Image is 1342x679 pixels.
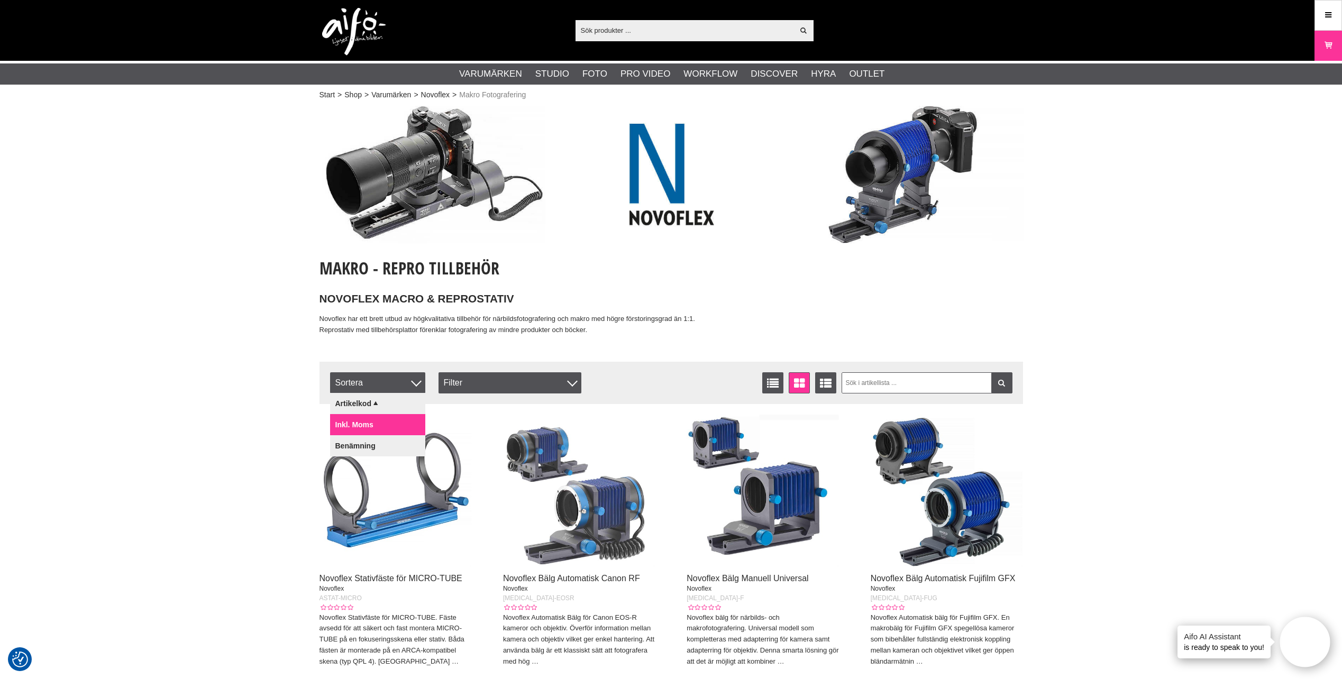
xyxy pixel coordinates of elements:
[371,89,411,100] a: Varumärken
[330,435,425,456] a: Benämning
[319,415,472,567] img: Novoflex Stativfäste för MICRO-TUBE
[503,603,537,612] div: Kundbetyg: 0
[439,372,581,393] div: Filter
[842,372,1012,393] input: Sök i artikellista ...
[535,67,569,81] a: Studio
[319,89,335,100] a: Start
[871,603,905,612] div: Kundbetyg: 0
[871,612,1023,667] p: Novoflex Automatisk bälg för Fujifilm GFX. En makrobälg för Fujifilm GFX spegellösa kameror som b...
[319,574,462,583] a: Novoflex Stativfäste för MICRO-TUBE
[452,89,457,100] span: >
[335,399,371,408] span: Artikelkod
[1177,626,1271,658] div: is ready to speak to you!
[751,67,798,81] a: Discover
[687,603,720,612] div: Kundbetyg: 0
[337,89,342,100] span: >
[319,612,472,667] p: Novoflex Stativfäste för MICRO-TUBE. Fäste avsedd för att säkert och fast montera MICRO-TUBE på e...
[687,574,808,583] a: Novoflex Bälg Manuell Universal
[849,67,884,81] a: Outlet
[559,106,784,243] img: Annons:006 ban-novoflex-logga.jpg
[871,574,1016,583] a: Novoflex Bälg Automatisk Fujifilm GFX
[620,67,670,81] a: Pro Video
[459,67,522,81] a: Varumärken
[871,415,1023,567] img: Novoflex Bälg Automatisk Fujifilm GFX
[503,585,528,592] span: Novoflex
[319,256,726,280] h1: Makro - Repro Tillbehör
[798,106,1024,243] img: Annons:007 ban-novmacro-003.jpg
[871,594,937,602] span: [MEDICAL_DATA]-FUG
[319,585,344,592] span: Novoflex
[414,89,418,100] span: >
[421,89,450,100] a: Novoflex
[811,67,836,81] a: Hyra
[687,594,744,602] span: [MEDICAL_DATA]-F
[12,650,28,669] button: Samtyckesinställningar
[916,657,923,665] a: …
[319,106,545,243] img: Annons:005 ban-novmacro-004.jpg
[330,372,425,393] span: Sortera
[459,89,526,100] span: Makro Fotografering
[687,415,839,567] img: Novoflex Bälg Manuell Universal
[789,372,810,393] a: Fönstervisning
[687,585,711,592] span: Novoflex
[871,585,896,592] span: Novoflex
[344,89,362,100] a: Shop
[687,612,839,667] p: Novoflex bälg för närbilds- och makrofotografering. Universal modell som kompletteras med adapter...
[762,372,783,393] a: Listvisning
[683,67,737,81] a: Workflow
[12,652,28,667] img: Revisit consent button
[576,22,794,38] input: Sök produkter ...
[503,574,640,583] a: Novoflex Bälg Automatisk Canon RF
[582,67,607,81] a: Foto
[452,657,459,665] a: …
[364,89,369,100] span: >
[322,8,386,56] img: logo.png
[991,372,1012,393] a: Filtrera
[503,612,655,667] p: Novoflex Automatisk Bälg för Canon EOS-R kameror och objektiv. Överför information mellan kamera ...
[815,372,836,393] a: Utökad listvisning
[778,657,784,665] a: …
[532,657,538,665] a: …
[503,415,655,567] img: Novoflex Bälg Automatisk Canon RF
[319,594,362,602] span: ASTAT-MICRO
[503,594,574,602] span: [MEDICAL_DATA]-EOSR
[319,314,726,336] p: Novoflex har ett brett utbud av högkvalitativa tillbehör för närbildsfotografering och makro med ...
[330,414,425,435] a: Inkl. moms
[1184,631,1264,642] h4: Aifo AI Assistant
[319,291,726,307] h2: NOVOFLEX MACRO & REPROSTATIV
[330,393,425,414] a: Artikelkod
[319,603,353,612] div: Kundbetyg: 0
